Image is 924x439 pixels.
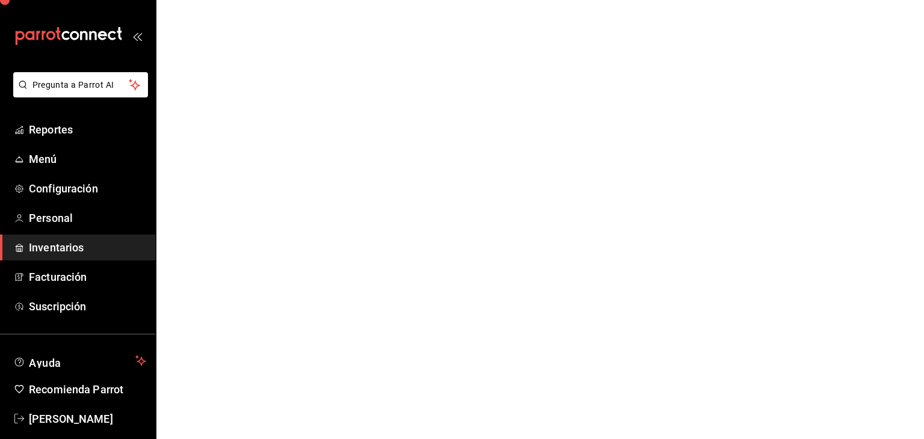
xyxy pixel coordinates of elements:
[29,210,146,226] span: Personal
[8,87,148,100] a: Pregunta a Parrot AI
[29,121,146,138] span: Reportes
[29,411,146,427] span: [PERSON_NAME]
[29,269,146,285] span: Facturación
[13,72,148,97] button: Pregunta a Parrot AI
[29,381,146,398] span: Recomienda Parrot
[29,151,146,167] span: Menú
[32,79,129,91] span: Pregunta a Parrot AI
[132,31,142,41] button: open_drawer_menu
[29,298,146,315] span: Suscripción
[29,239,146,256] span: Inventarios
[29,354,131,368] span: Ayuda
[29,180,146,197] span: Configuración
